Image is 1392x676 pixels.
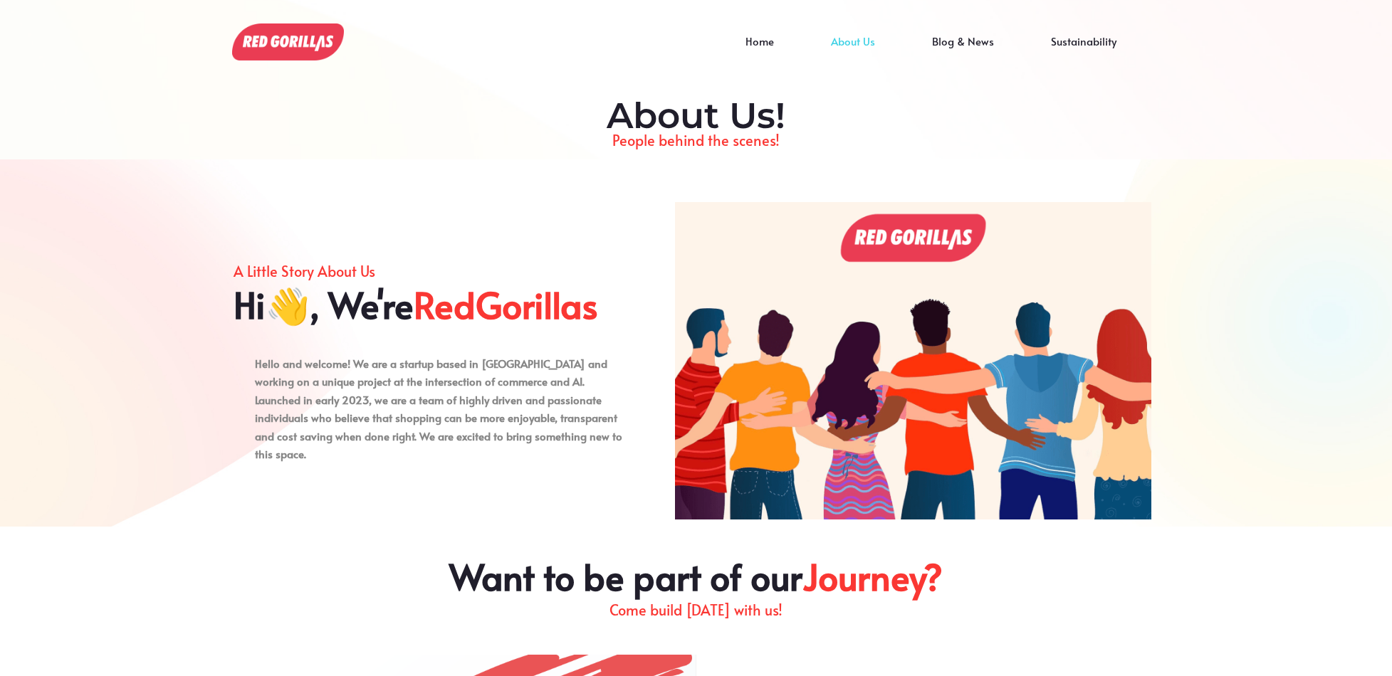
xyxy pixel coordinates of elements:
[234,259,633,283] p: A Little Story About Us
[255,428,622,462] strong: . We are excited to bring something new to this space.
[298,555,1095,598] h2: Want to be part of our
[1022,41,1145,63] a: Sustainability
[802,41,904,63] a: About Us
[241,95,1152,137] h2: About Us!
[232,23,344,60] img: About Us!
[904,41,1022,63] a: Blog & News
[255,356,617,443] strong: Hello and welcome! We are a startup based in [GEOGRAPHIC_DATA] and working on a unique project at...
[241,128,1152,152] p: People behind the scenes!
[414,283,598,326] span: RedGorillas
[234,283,633,326] h2: Hi👋, We're
[802,555,943,598] span: Journey?
[675,202,1151,519] img: About Us!
[717,41,802,63] a: Home
[298,598,1095,622] p: Come build [DATE] with us!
